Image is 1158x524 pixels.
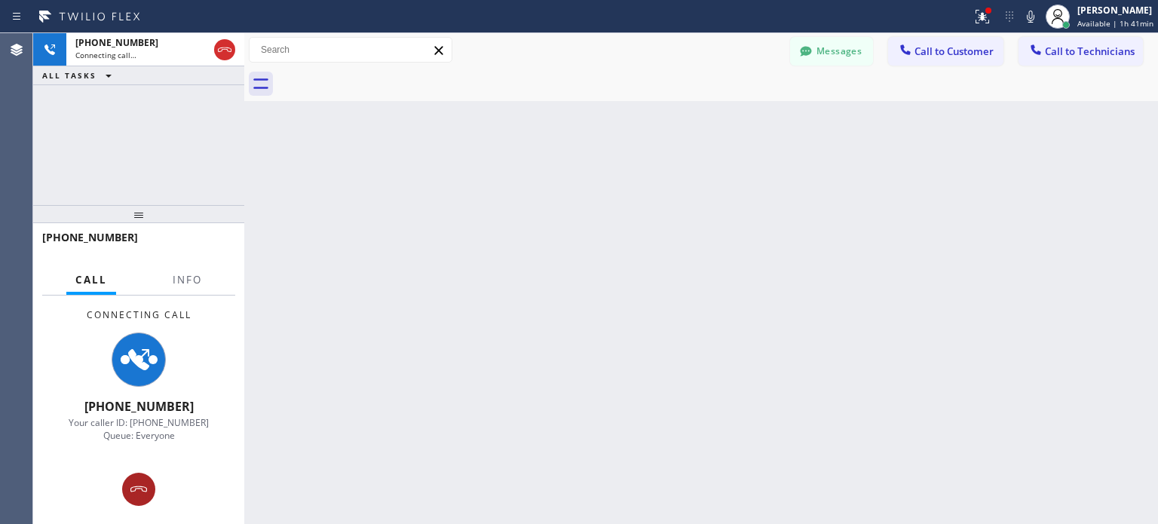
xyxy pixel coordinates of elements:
[42,70,96,81] span: ALL TASKS
[122,473,155,506] button: Hang up
[66,265,116,295] button: Call
[164,265,211,295] button: Info
[84,398,194,415] span: [PHONE_NUMBER]
[1020,6,1041,27] button: Mute
[1077,18,1153,29] span: Available | 1h 41min
[914,44,994,58] span: Call to Customer
[173,273,202,287] span: Info
[75,50,136,60] span: Connecting call…
[69,416,209,442] span: Your caller ID: [PHONE_NUMBER] Queue: Everyone
[790,37,873,66] button: Messages
[250,38,452,62] input: Search
[1045,44,1135,58] span: Call to Technicians
[87,308,191,321] span: Connecting Call
[42,230,138,244] span: [PHONE_NUMBER]
[33,66,127,84] button: ALL TASKS
[75,273,107,287] span: Call
[1077,4,1153,17] div: [PERSON_NAME]
[888,37,1003,66] button: Call to Customer
[214,39,235,60] button: Hang up
[1019,37,1143,66] button: Call to Technicians
[75,36,158,49] span: [PHONE_NUMBER]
